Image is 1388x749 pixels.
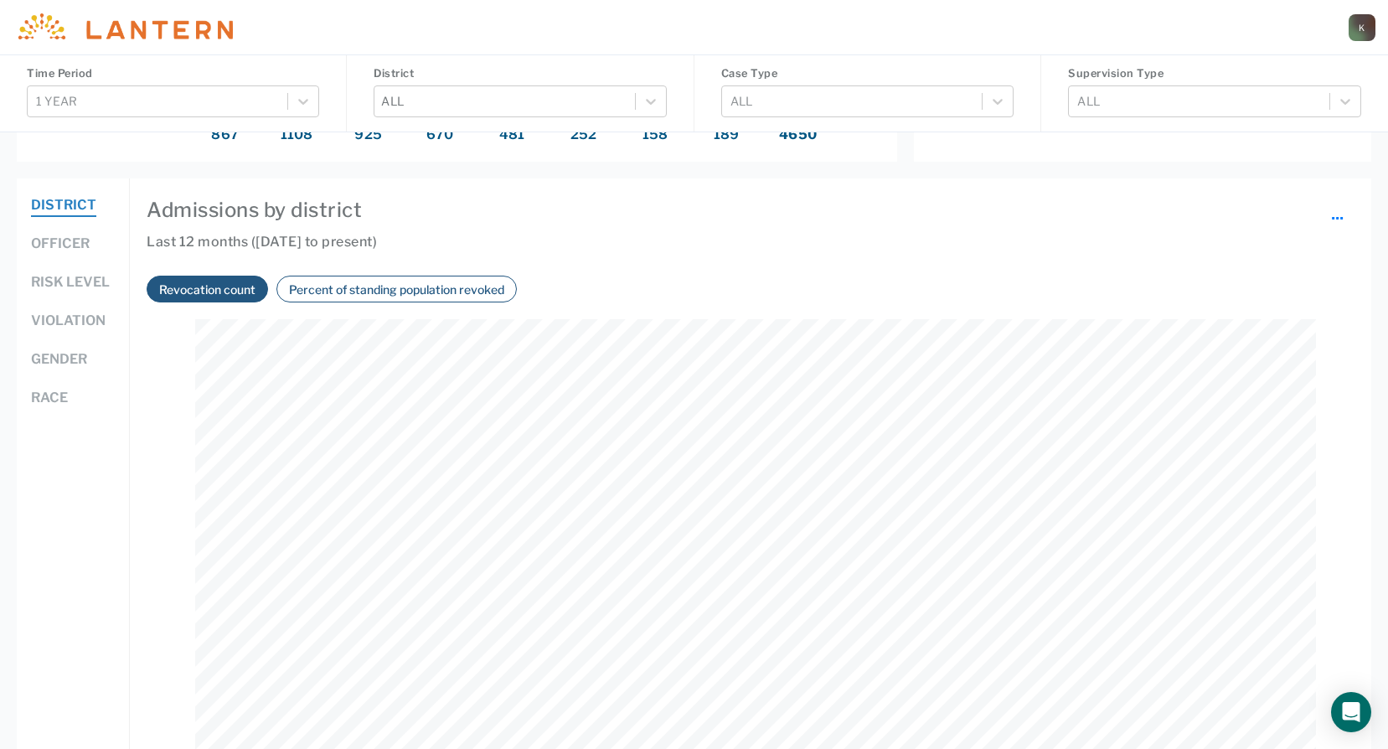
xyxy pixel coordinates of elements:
span: 189 [691,125,763,145]
span: 867 [189,125,261,145]
span: ... [1331,200,1344,225]
div: Open Intercom Messenger [1331,692,1371,732]
button: Race [31,388,68,410]
span: 4650 [779,127,817,142]
h4: Supervision Type [1068,65,1361,81]
button: ... [1320,195,1354,231]
span: 158 [619,125,691,145]
button: Revocation count [154,280,261,299]
button: Percent of standing population revoked [284,280,509,299]
h4: Case Type [721,65,1014,81]
h4: District [374,65,666,81]
button: Risk level [31,272,110,294]
h6: Last 12 months ([DATE] to present) [147,232,1354,269]
span: 1108 [261,125,333,145]
div: ALL [374,87,634,115]
button: District [31,195,96,217]
a: K [1349,14,1375,41]
h4: Time Period [27,65,319,81]
button: Officer [31,234,90,256]
h4: Admissions by district [147,195,1354,225]
span: 481 [476,125,548,145]
span: 925 [333,125,405,145]
button: Gender [31,349,87,371]
button: Violation [31,311,106,333]
span: 252 [548,125,620,145]
img: Lantern [13,13,233,41]
span: 670 [405,125,477,145]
